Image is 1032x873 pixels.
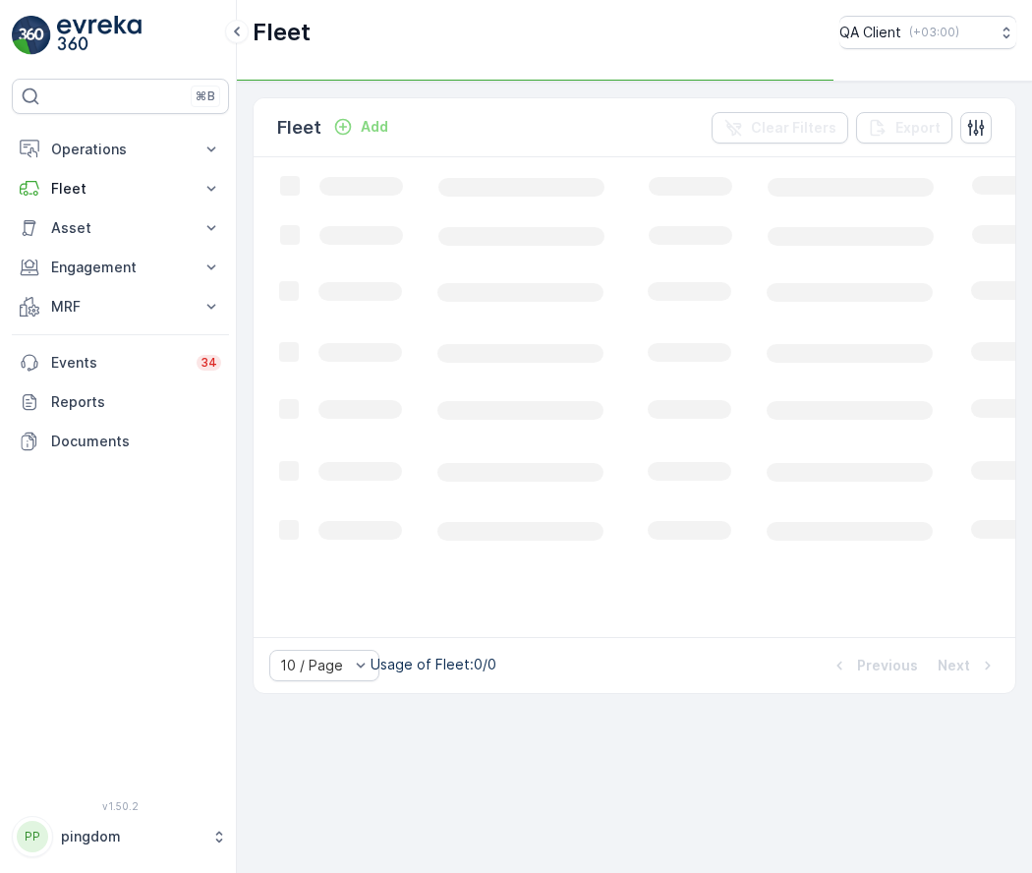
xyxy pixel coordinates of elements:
[12,248,229,287] button: Engagement
[51,392,221,412] p: Reports
[12,16,51,55] img: logo
[51,353,185,373] p: Events
[828,654,920,677] button: Previous
[201,355,217,371] p: 34
[196,88,215,104] p: ⌘B
[61,827,201,846] p: pingdom
[12,287,229,326] button: MRF
[12,382,229,422] a: Reports
[57,16,142,55] img: logo_light-DOdMpM7g.png
[712,112,848,144] button: Clear Filters
[936,654,1000,677] button: Next
[856,112,952,144] button: Export
[51,432,221,451] p: Documents
[751,118,836,138] p: Clear Filters
[909,25,959,40] p: ( +03:00 )
[51,258,190,277] p: Engagement
[857,656,918,675] p: Previous
[17,821,48,852] div: PP
[12,130,229,169] button: Operations
[51,140,190,159] p: Operations
[12,816,229,857] button: PPpingdom
[12,343,229,382] a: Events34
[12,422,229,461] a: Documents
[253,17,311,48] p: Fleet
[51,297,190,317] p: MRF
[938,656,970,675] p: Next
[12,208,229,248] button: Asset
[51,179,190,199] p: Fleet
[325,115,396,139] button: Add
[12,800,229,812] span: v 1.50.2
[371,655,496,674] p: Usage of Fleet : 0/0
[839,23,901,42] p: QA Client
[895,118,941,138] p: Export
[12,169,229,208] button: Fleet
[277,114,321,142] p: Fleet
[839,16,1016,49] button: QA Client(+03:00)
[51,218,190,238] p: Asset
[361,117,388,137] p: Add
